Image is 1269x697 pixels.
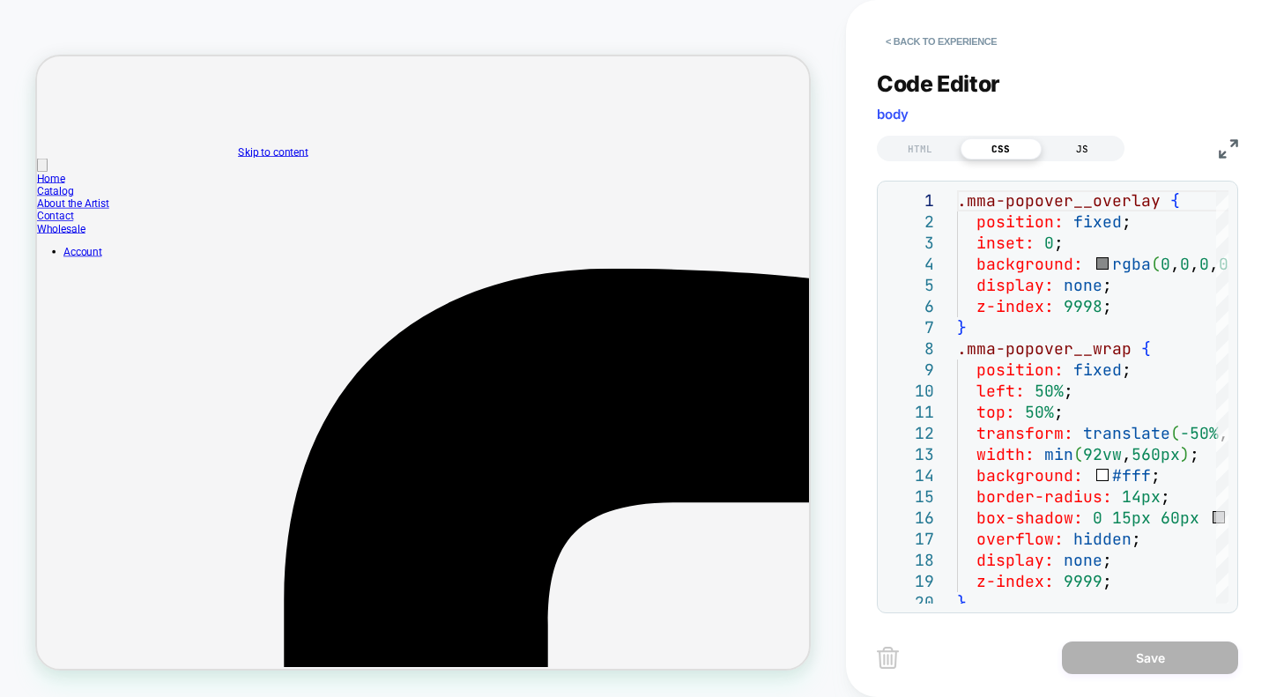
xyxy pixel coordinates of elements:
span: 9998 [1064,296,1102,316]
span: Code Editor [877,70,1000,97]
span: border-radius: [976,486,1112,507]
span: position: [976,360,1064,380]
span: , [1170,254,1180,274]
span: left: [976,381,1025,401]
span: 60px [1161,508,1199,528]
span: 14px [1122,486,1161,507]
div: 2 [887,211,934,233]
span: ( [1073,444,1083,464]
span: display: [976,275,1054,295]
img: fullscreen [1219,139,1238,159]
span: 0 [1044,233,1054,253]
span: ; [1151,465,1161,486]
span: } [957,592,967,612]
span: transform: [976,423,1073,443]
div: 3 [887,233,934,254]
span: z-index: [976,571,1054,591]
div: 19 [887,571,934,592]
span: fixed [1073,360,1122,380]
span: position: [976,211,1064,232]
span: ; [1122,211,1132,232]
span: fixed [1073,211,1122,232]
span: ; [1161,486,1170,507]
div: 20 [887,592,934,613]
span: , [1190,254,1199,274]
a: Skip to content [268,119,361,136]
span: translate [1083,423,1170,443]
span: ; [1102,571,1112,591]
span: 15px [1112,508,1151,528]
span: ; [1102,550,1112,570]
span: ; [1190,444,1199,464]
div: JS [1042,138,1123,159]
div: 18 [887,550,934,571]
span: { [1141,338,1151,359]
span: 92vw [1083,444,1122,464]
span: none [1064,550,1102,570]
div: 7 [887,317,934,338]
span: width: [976,444,1035,464]
div: 17 [887,529,934,550]
span: ; [1132,529,1141,549]
span: { [1170,190,1180,211]
span: z-index: [976,296,1054,316]
span: body [877,106,909,122]
div: 12 [887,423,934,444]
span: ; [1102,296,1112,316]
span: 50% [1035,381,1064,401]
span: rgba [1112,254,1151,274]
div: 9 [887,360,934,381]
span: 0 [1199,254,1209,274]
div: 6 [887,296,934,317]
span: ( [1170,423,1180,443]
div: 8 [887,338,934,360]
span: 50% [1025,402,1054,422]
span: none [1064,275,1102,295]
span: 560px [1132,444,1180,464]
span: hidden [1073,529,1132,549]
span: #fff [1112,465,1151,486]
span: .mma-popover__overlay [957,190,1161,211]
span: } [957,317,967,337]
span: overflow: [976,529,1064,549]
span: background: [976,465,1083,486]
div: 5 [887,275,934,296]
span: ; [1064,381,1073,401]
div: 10 [887,381,934,402]
span: ; [1054,233,1064,253]
div: 11 [887,402,934,423]
span: ) [1180,444,1190,464]
div: 16 [887,508,934,529]
span: display: [976,550,1054,570]
span: 0 [1161,254,1170,274]
span: ; [1054,402,1064,422]
div: 14 [887,465,934,486]
span: 9999 [1064,571,1102,591]
div: 4 [887,254,934,275]
span: top: [976,402,1015,422]
img: delete [877,647,899,669]
span: .mma-popover__wrap [957,338,1132,359]
a: Account [35,252,86,269]
div: 15 [887,486,934,508]
span: 0 [1093,508,1102,528]
span: ; [1102,275,1112,295]
span: , [1209,254,1219,274]
span: inset: [976,233,1035,253]
div: HTML [879,138,961,159]
div: CSS [961,138,1042,159]
div: 1 [887,190,934,211]
button: Save [1062,641,1238,674]
span: box-shadow: [976,508,1083,528]
span: background: [976,254,1083,274]
span: min [1044,444,1073,464]
span: ( [1151,254,1161,274]
span: -50% [1180,423,1219,443]
span: ; [1122,360,1132,380]
button: < Back to experience [877,27,1006,56]
span: , [1122,444,1132,464]
div: 13 [887,444,934,465]
span: 0 [1180,254,1190,274]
